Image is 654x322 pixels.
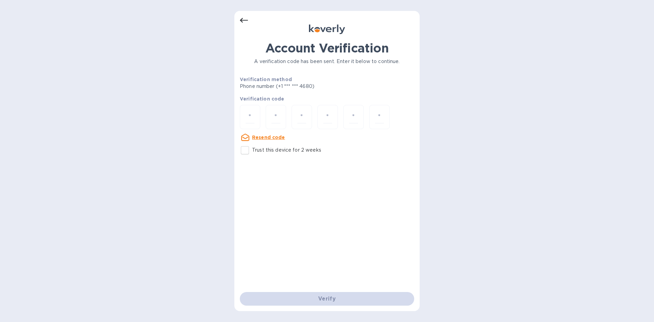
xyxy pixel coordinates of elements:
p: Verification code [240,95,414,102]
u: Resend code [252,135,285,140]
h1: Account Verification [240,41,414,55]
b: Verification method [240,77,292,82]
p: A verification code has been sent. Enter it below to continue. [240,58,414,65]
p: Trust this device for 2 weeks [252,147,321,154]
p: Phone number (+1 *** *** 4680) [240,83,367,90]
